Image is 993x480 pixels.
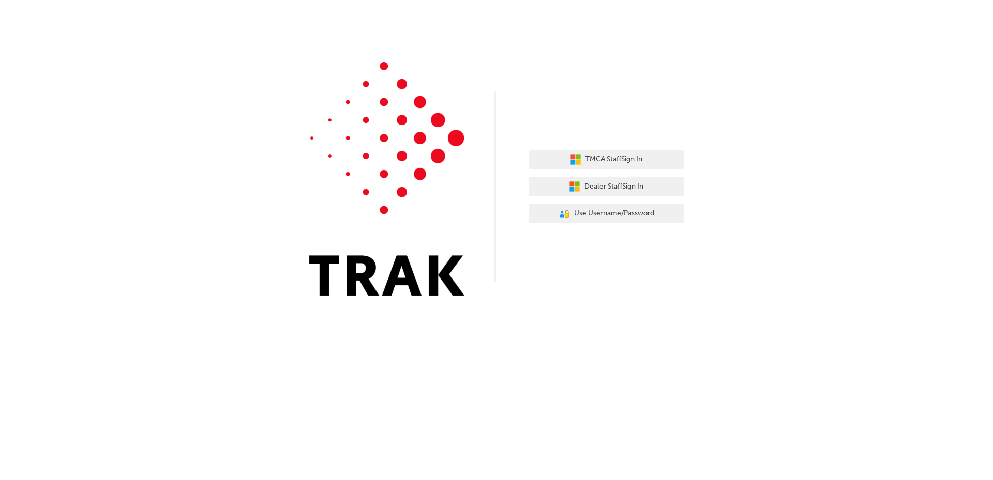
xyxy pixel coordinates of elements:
button: Use Username/Password [529,204,684,224]
button: TMCA StaffSign In [529,150,684,169]
button: Dealer StaffSign In [529,177,684,196]
span: TMCA Staff Sign In [585,153,642,165]
img: Trak [309,62,464,296]
span: Use Username/Password [574,208,654,220]
span: Dealer Staff Sign In [584,181,643,193]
